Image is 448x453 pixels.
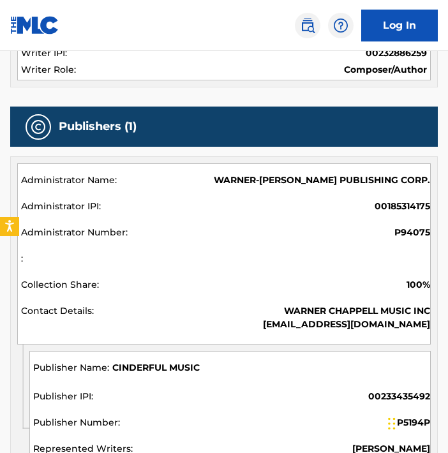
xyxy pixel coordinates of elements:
img: Publishers [31,119,46,135]
a: Log In [361,10,438,41]
span: 00232886259 [366,47,427,60]
span: WARNER-[PERSON_NAME] PUBLISHING CORP. [214,174,430,187]
span: 00185314175 [375,200,430,213]
p: WARNER CHAPPELL MUSIC INC [263,304,430,318]
iframe: Chat Widget [384,392,448,453]
div: Help [328,13,354,38]
span: P94075 [394,226,430,239]
a: Public Search [295,13,320,38]
h5: Publishers (1) [59,119,137,134]
img: MLC Logo [10,16,59,34]
p: [EMAIL_ADDRESS][DOMAIN_NAME] [263,318,430,331]
div: Drag [388,405,396,443]
img: search [300,18,315,33]
span: CINDERFUL MUSIC [112,361,200,376]
span: 00233435492 [368,390,430,403]
span: 100% [407,278,430,292]
span: Composer/Author [344,63,427,77]
img: help [333,18,348,33]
